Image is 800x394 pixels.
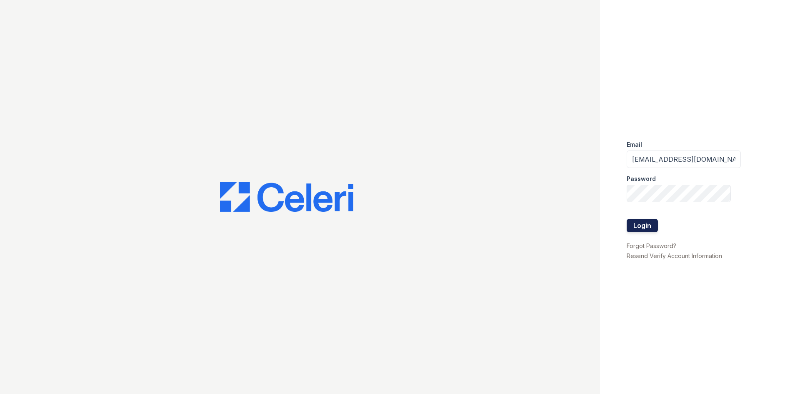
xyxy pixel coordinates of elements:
[627,141,642,149] label: Email
[627,242,676,249] a: Forgot Password?
[627,175,656,183] label: Password
[627,219,658,232] button: Login
[627,252,722,259] a: Resend Verify Account Information
[220,182,353,212] img: CE_Logo_Blue-a8612792a0a2168367f1c8372b55b34899dd931a85d93a1a3d3e32e68fde9ad4.png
